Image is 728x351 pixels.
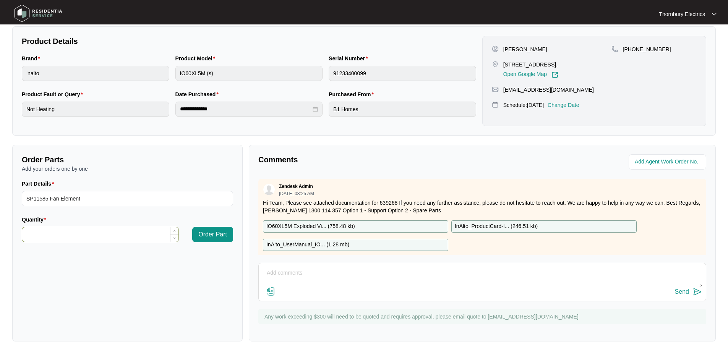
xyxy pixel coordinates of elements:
[170,227,178,235] span: Increase Value
[551,71,558,78] img: Link-External
[611,45,618,52] img: map-pin
[173,230,176,232] span: up
[264,313,702,320] p: Any work exceeding $300 will need to be quoted and requires approval, please email quote to [EMAI...
[675,288,689,295] div: Send
[170,235,178,242] span: Decrease Value
[492,61,499,68] img: map-pin
[175,55,219,62] label: Product Model
[175,91,222,98] label: Date Purchased
[548,101,579,109] p: Change Date
[258,154,477,165] p: Comments
[279,191,314,196] p: [DATE] 08:25 AM
[22,227,178,242] input: Quantity
[329,102,476,117] input: Purchased From
[266,241,349,249] p: InAlto_UserManual_IO... ( 1.28 mb )
[329,55,371,62] label: Serial Number
[22,216,49,223] label: Quantity
[675,287,702,297] button: Send
[455,222,538,231] p: InAlto_ProductCard-I... ( 246.51 kb )
[492,101,499,108] img: map-pin
[22,191,233,206] input: Part Details
[503,61,558,68] p: [STREET_ADDRESS],
[22,91,86,98] label: Product Fault or Query
[329,91,377,98] label: Purchased From
[503,71,558,78] a: Open Google Map
[22,154,233,165] p: Order Parts
[263,184,275,195] img: user.svg
[22,66,169,81] input: Brand
[22,180,57,188] label: Part Details
[173,237,176,239] span: down
[279,183,313,189] p: Zendesk Admin
[503,86,594,94] p: [EMAIL_ADDRESS][DOMAIN_NAME]
[503,45,547,53] p: [PERSON_NAME]
[492,45,499,52] img: user-pin
[492,86,499,93] img: map-pin
[175,66,323,81] input: Product Model
[503,101,544,109] p: Schedule: [DATE]
[11,2,65,25] img: residentia service logo
[180,105,311,113] input: Date Purchased
[22,102,169,117] input: Product Fault or Query
[635,157,702,167] input: Add Agent Work Order No.
[22,36,476,47] p: Product Details
[693,287,702,296] img: send-icon.svg
[329,66,476,81] input: Serial Number
[659,10,705,18] p: Thornbury Electrics
[192,227,233,242] button: Order Part
[712,12,717,16] img: dropdown arrow
[22,165,233,173] p: Add your orders one by one
[266,287,276,296] img: file-attachment-doc.svg
[263,199,702,214] p: Hi Team, Please see attached documentation for 639268 If you need any further assistance, please ...
[623,45,671,53] p: [PHONE_NUMBER]
[266,222,355,231] p: IO60XL5M Exploded Vi... ( 758.48 kb )
[22,55,43,62] label: Brand
[198,230,227,239] span: Order Part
